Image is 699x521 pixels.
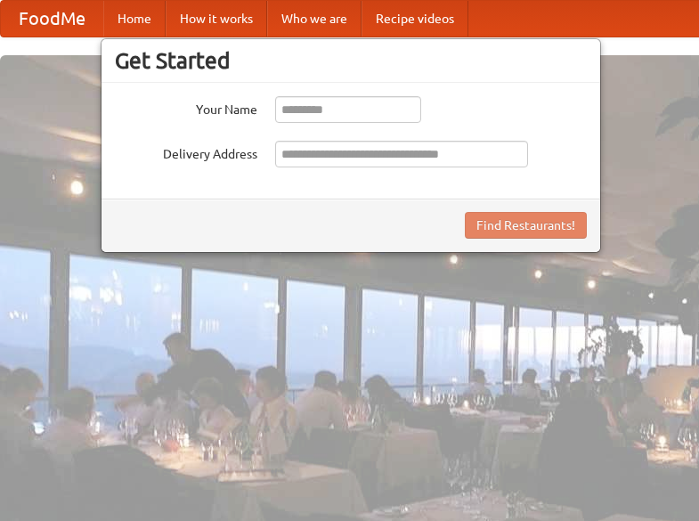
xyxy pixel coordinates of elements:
[115,96,257,118] label: Your Name
[465,212,587,239] button: Find Restaurants!
[115,141,257,163] label: Delivery Address
[267,1,362,37] a: Who we are
[1,1,103,37] a: FoodMe
[103,1,166,37] a: Home
[362,1,468,37] a: Recipe videos
[166,1,267,37] a: How it works
[115,47,587,74] h3: Get Started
